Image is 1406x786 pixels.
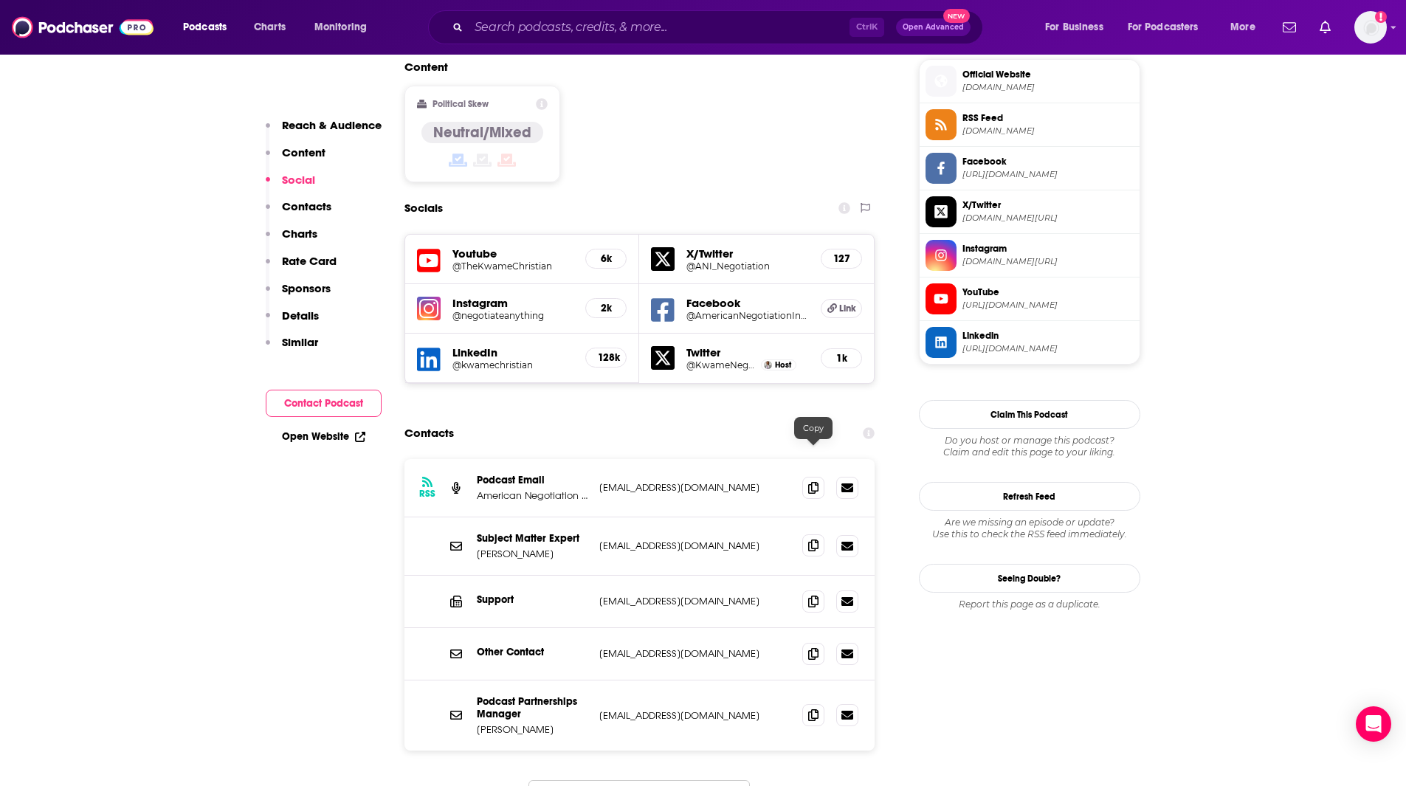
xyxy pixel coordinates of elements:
[183,17,227,38] span: Podcasts
[173,15,246,39] button: open menu
[686,261,809,272] h5: @ANI_Negotiation
[599,595,791,607] p: [EMAIL_ADDRESS][DOMAIN_NAME]
[599,481,791,494] p: [EMAIL_ADDRESS][DOMAIN_NAME]
[282,173,315,187] p: Social
[962,169,1134,180] span: https://www.facebook.com/AmericanNegotiationInstitute
[903,24,964,31] span: Open Advanced
[477,532,587,545] p: Subject Matter Expert
[962,111,1134,125] span: RSS Feed
[926,196,1134,227] a: X/Twitter[DOMAIN_NAME][URL]
[477,489,587,502] p: American Negotiation Institute
[452,310,574,321] a: @negotiateanything
[477,548,587,560] p: [PERSON_NAME]
[1356,706,1391,742] div: Open Intercom Messenger
[1230,17,1255,38] span: More
[452,359,574,370] a: @kwamechristian
[282,199,331,213] p: Contacts
[452,247,574,261] h5: Youtube
[282,118,382,132] p: Reach & Audience
[282,281,331,295] p: Sponsors
[254,17,286,38] span: Charts
[1314,15,1337,40] a: Show notifications dropdown
[686,247,809,261] h5: X/Twitter
[919,517,1140,540] div: Are we missing an episode or update? Use this to check the RSS feed immediately.
[686,359,757,370] a: @KwameNegotiates
[266,308,319,336] button: Details
[469,15,850,39] input: Search podcasts, credits, & more...
[433,99,489,109] h2: Political Skew
[282,430,365,443] a: Open Website
[821,299,862,318] a: Link
[1354,11,1387,44] button: Show profile menu
[598,302,614,314] h5: 2k
[598,351,614,364] h5: 128k
[926,240,1134,271] a: Instagram[DOMAIN_NAME][URL]
[962,213,1134,224] span: twitter.com/ANI_Negotiation
[404,60,864,74] h2: Content
[452,345,574,359] h5: LinkedIn
[477,593,587,606] p: Support
[962,329,1134,342] span: Linkedin
[926,109,1134,140] a: RSS Feed[DOMAIN_NAME]
[282,254,337,268] p: Rate Card
[452,261,574,272] a: @TheKwameChristian
[919,400,1140,429] button: Claim This Podcast
[314,17,367,38] span: Monitoring
[266,145,325,173] button: Content
[764,361,772,369] img: Kwame Christian
[833,352,850,365] h5: 1k
[452,296,574,310] h5: Instagram
[794,417,833,439] div: Copy
[1354,11,1387,44] img: User Profile
[282,145,325,159] p: Content
[850,18,884,37] span: Ctrl K
[962,68,1134,81] span: Official Website
[417,297,441,320] img: iconImage
[962,155,1134,168] span: Facebook
[598,252,614,265] h5: 6k
[833,252,850,265] h5: 127
[919,435,1140,447] span: Do you host or manage this podcast?
[686,310,809,321] a: @AmericanNegotiationInstitute
[266,227,317,254] button: Charts
[962,125,1134,137] span: feeds.megaphone.fm
[919,435,1140,458] div: Claim and edit this page to your liking.
[962,242,1134,255] span: Instagram
[442,10,997,44] div: Search podcasts, credits, & more...
[599,709,791,722] p: [EMAIL_ADDRESS][DOMAIN_NAME]
[244,15,294,39] a: Charts
[282,335,318,349] p: Similar
[919,482,1140,511] button: Refresh Feed
[266,254,337,281] button: Rate Card
[266,173,315,200] button: Social
[1045,17,1103,38] span: For Business
[477,646,587,658] p: Other Contact
[962,286,1134,299] span: YouTube
[926,327,1134,358] a: Linkedin[URL][DOMAIN_NAME]
[962,343,1134,354] span: https://www.linkedin.com/in/kwamechristian
[1118,15,1220,39] button: open menu
[686,345,809,359] h5: Twitter
[1220,15,1274,39] button: open menu
[599,647,791,660] p: [EMAIL_ADDRESS][DOMAIN_NAME]
[282,308,319,323] p: Details
[839,303,856,314] span: Link
[686,296,809,310] h5: Facebook
[419,488,435,500] h3: RSS
[477,474,587,486] p: Podcast Email
[304,15,386,39] button: open menu
[404,419,454,447] h2: Contacts
[1354,11,1387,44] span: Logged in as AtriaBooks
[12,13,154,41] img: Podchaser - Follow, Share and Rate Podcasts
[943,9,970,23] span: New
[1277,15,1302,40] a: Show notifications dropdown
[599,539,791,552] p: [EMAIL_ADDRESS][DOMAIN_NAME]
[1128,17,1199,38] span: For Podcasters
[896,18,971,36] button: Open AdvancedNew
